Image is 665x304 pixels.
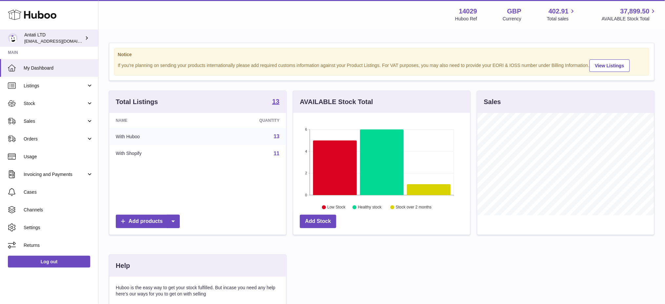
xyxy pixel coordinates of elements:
[24,65,93,71] span: My Dashboard
[116,98,158,106] h3: Total Listings
[305,171,307,175] text: 2
[24,207,93,213] span: Channels
[503,16,522,22] div: Currency
[507,7,521,16] strong: GBP
[24,100,86,107] span: Stock
[24,118,86,124] span: Sales
[274,151,280,156] a: 11
[116,215,180,228] a: Add products
[24,225,93,231] span: Settings
[24,189,93,195] span: Cases
[109,128,205,145] td: With Huboo
[118,52,646,58] strong: Notice
[455,16,477,22] div: Huboo Ref
[272,98,280,105] strong: 13
[24,38,96,44] span: [EMAIL_ADDRESS][DOMAIN_NAME]
[109,145,205,162] td: With Shopify
[327,205,346,210] text: Low Stock
[300,98,373,106] h3: AVAILABLE Stock Total
[8,33,18,43] img: internalAdmin-14029@internal.huboo.com
[602,16,657,22] span: AVAILABLE Stock Total
[549,7,569,16] span: 402.91
[272,98,280,106] a: 13
[484,98,501,106] h3: Sales
[459,7,477,16] strong: 14029
[116,285,280,297] p: Huboo is the easy way to get your stock fulfilled. But incase you need any help here's our ways f...
[24,154,93,160] span: Usage
[300,215,336,228] a: Add Stock
[205,113,286,128] th: Quantity
[305,193,307,197] text: 0
[8,256,90,268] a: Log out
[118,58,646,72] div: If you're planning on sending your products internationally please add required customs informati...
[24,171,86,178] span: Invoicing and Payments
[24,242,93,249] span: Returns
[274,134,280,139] a: 13
[358,205,382,210] text: Healthy stock
[620,7,650,16] span: 37,899.50
[590,59,630,72] a: View Listings
[547,16,576,22] span: Total sales
[305,149,307,153] text: 4
[24,136,86,142] span: Orders
[116,261,130,270] h3: Help
[547,7,576,22] a: 402.91 Total sales
[24,83,86,89] span: Listings
[305,127,307,131] text: 6
[602,7,657,22] a: 37,899.50 AVAILABLE Stock Total
[396,205,431,210] text: Stock over 2 months
[109,113,205,128] th: Name
[24,32,83,44] div: Antati LTD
